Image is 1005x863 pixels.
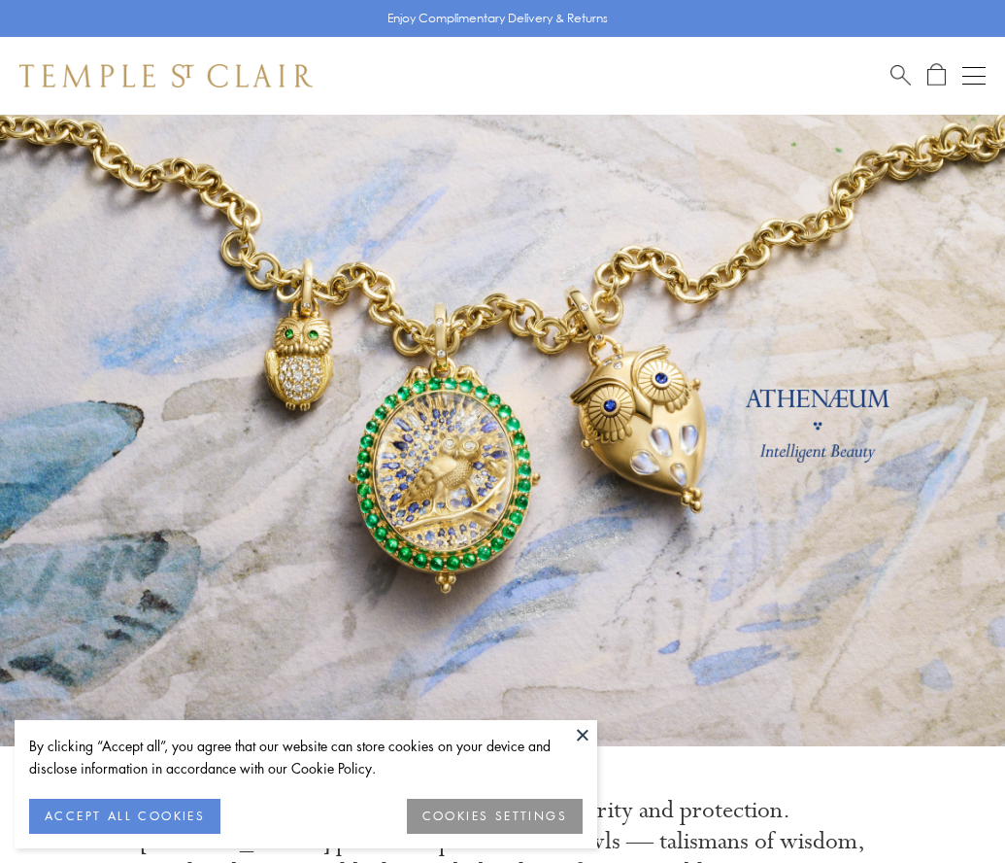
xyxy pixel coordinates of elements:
[407,799,583,834] button: COOKIES SETTINGS
[387,9,608,28] p: Enjoy Complimentary Delivery & Returns
[890,63,911,87] a: Search
[29,735,583,779] div: By clicking “Accept all”, you agree that our website can store cookies on your device and disclos...
[19,64,313,87] img: Temple St. Clair
[962,64,986,87] button: Open navigation
[927,63,946,87] a: Open Shopping Bag
[29,799,220,834] button: ACCEPT ALL COOKIES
